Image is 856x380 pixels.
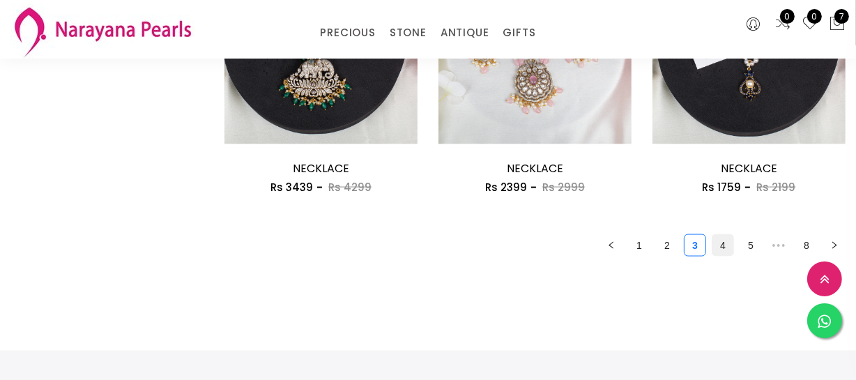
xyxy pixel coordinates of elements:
[712,235,733,256] a: 4
[293,160,349,176] a: NECKLACE
[756,180,795,195] span: Rs 2199
[441,22,489,43] a: ANTIQUE
[767,234,790,257] span: •••
[712,234,734,257] li: 4
[702,180,741,195] span: Rs 1759
[834,9,849,24] span: 7
[629,235,650,256] a: 1
[830,241,839,250] span: right
[774,15,791,33] a: 0
[829,15,846,33] button: 7
[721,160,777,176] a: NECKLACE
[600,234,622,257] li: Previous Page
[607,241,616,250] span: left
[795,234,818,257] li: 8
[780,9,795,24] span: 0
[628,234,650,257] li: 1
[270,180,313,195] span: Rs 3439
[503,22,535,43] a: GIFTS
[807,9,822,24] span: 0
[823,234,846,257] li: Next Page
[684,234,706,257] li: 3
[740,235,761,256] a: 5
[600,234,622,257] button: left
[823,234,846,257] button: right
[802,15,818,33] a: 0
[656,234,678,257] li: 2
[657,235,678,256] a: 2
[320,22,375,43] a: PRECIOUS
[390,22,427,43] a: STONE
[740,234,762,257] li: 5
[328,180,372,195] span: Rs 4299
[485,180,527,195] span: Rs 2399
[507,160,563,176] a: NECKLACE
[767,234,790,257] li: Next 5 Pages
[542,180,585,195] span: Rs 2999
[685,235,705,256] a: 3
[796,235,817,256] a: 8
